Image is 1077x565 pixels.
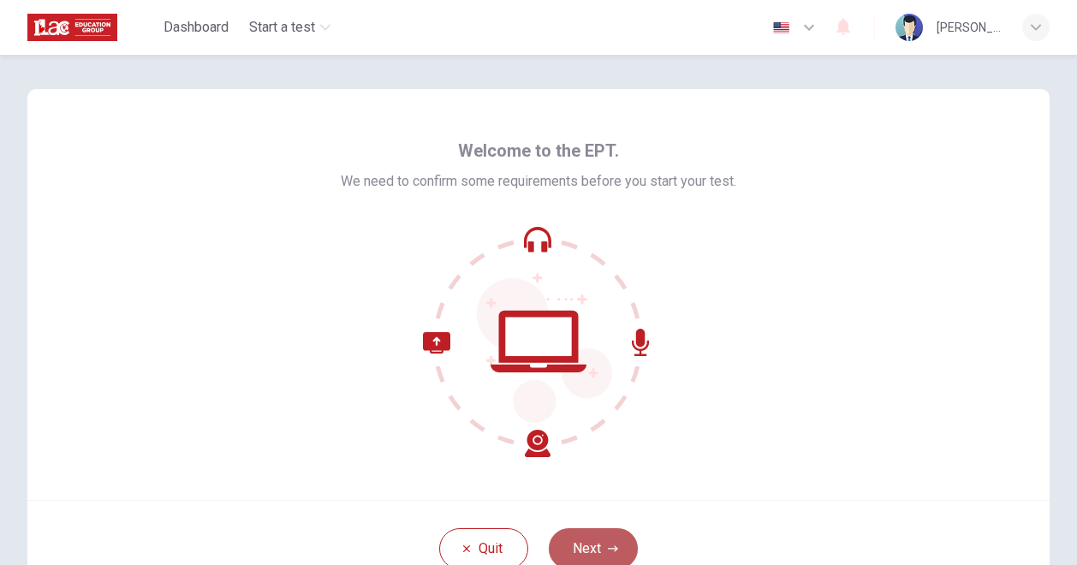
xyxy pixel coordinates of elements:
button: Start a test [242,12,337,43]
span: Dashboard [164,17,229,38]
span: Start a test [249,17,315,38]
img: en [771,21,792,34]
img: ILAC logo [27,10,117,45]
span: We need to confirm some requirements before you start your test. [341,171,736,192]
div: [PERSON_NAME] [PERSON_NAME] [937,17,1002,38]
button: Dashboard [157,12,235,43]
img: Profile picture [896,14,923,41]
span: Welcome to the EPT. [458,137,619,164]
a: ILAC logo [27,10,157,45]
